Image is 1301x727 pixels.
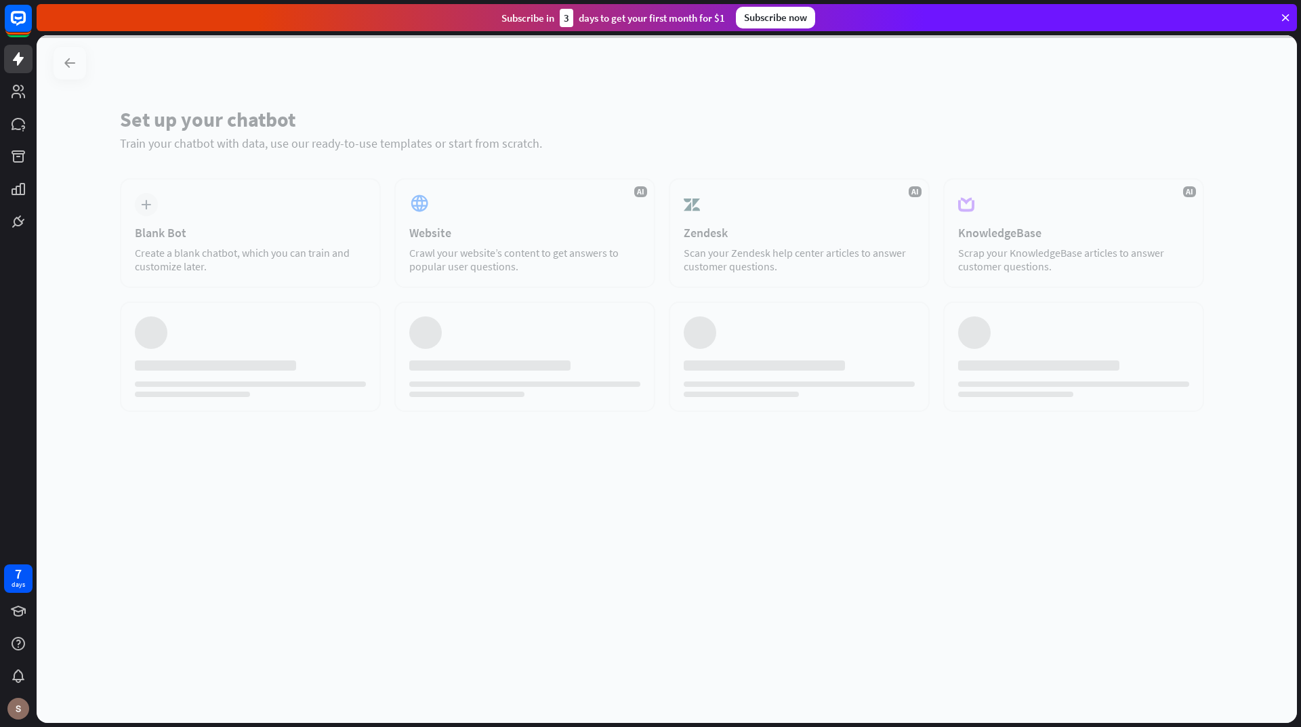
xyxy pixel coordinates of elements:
[15,568,22,580] div: 7
[12,580,25,589] div: days
[4,564,33,593] a: 7 days
[501,9,725,27] div: Subscribe in days to get your first month for $1
[736,7,815,28] div: Subscribe now
[560,9,573,27] div: 3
